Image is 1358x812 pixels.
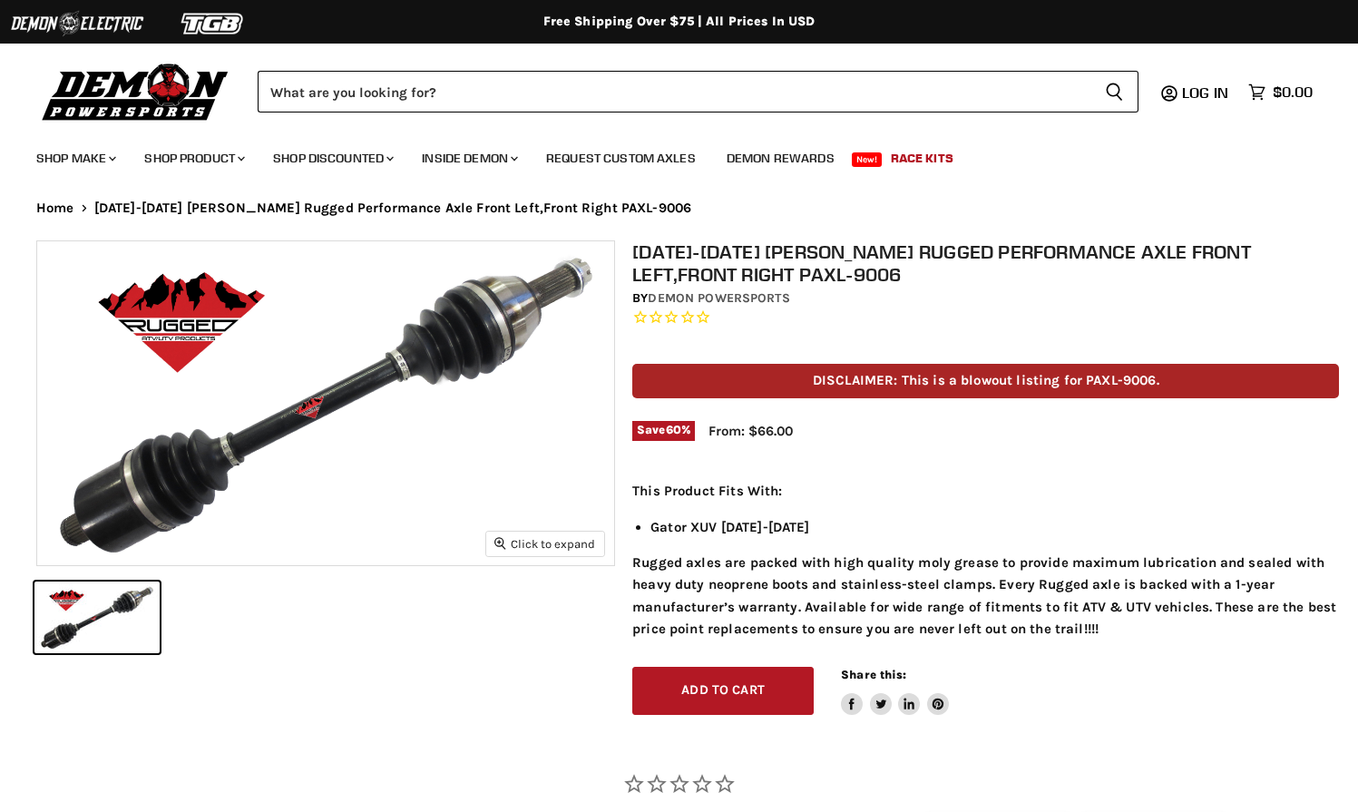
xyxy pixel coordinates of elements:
a: $0.00 [1239,79,1322,105]
a: Inside Demon [408,140,529,177]
input: Search [258,71,1090,113]
form: Product [258,71,1138,113]
li: Gator XUV [DATE]-[DATE] [650,516,1339,538]
a: Home [36,201,74,216]
span: Add to cart [681,682,765,698]
a: Request Custom Axles [532,140,709,177]
img: Demon Electric Logo 2 [9,6,145,41]
span: Click to expand [494,537,595,551]
p: This Product Fits With: [632,480,1339,502]
button: Add to cart [632,667,814,715]
img: 2012-2012 John Deere Rugged Performance Axle Front Left,Front Right PAXL-9006 [37,241,614,565]
a: Race Kits [877,140,967,177]
a: Log in [1174,84,1239,101]
span: [DATE]-[DATE] [PERSON_NAME] Rugged Performance Axle Front Left,Front Right PAXL-9006 [94,201,692,216]
a: Demon Rewards [713,140,848,177]
button: Search [1090,71,1138,113]
img: TGB Logo 2 [145,6,281,41]
button: 2012-2012 John Deere Rugged Performance Axle Front Left,Front Right PAXL-9006 thumbnail [34,582,160,653]
a: Shop Make [23,140,127,177]
div: Rugged axles are packed with high quality moly grease to provide maximum lubrication and sealed w... [632,480,1339,640]
span: Log in [1182,83,1228,102]
span: $0.00 [1273,83,1313,101]
span: New! [852,152,883,167]
span: 60 [666,423,681,436]
a: Shop Product [131,140,256,177]
a: Demon Powersports [648,290,789,306]
p: DISCLAIMER: This is a blowout listing for PAXL-9006. [632,364,1339,397]
div: by [632,289,1339,308]
span: Share this: [841,668,906,681]
span: From: $66.00 [708,423,793,439]
span: Save % [632,421,695,441]
aside: Share this: [841,667,949,715]
span: Rated 0.0 out of 5 stars 0 reviews [632,308,1339,328]
ul: Main menu [23,132,1308,177]
a: Shop Discounted [259,140,405,177]
img: Demon Powersports [36,59,235,123]
button: Click to expand [486,532,604,556]
h1: [DATE]-[DATE] [PERSON_NAME] Rugged Performance Axle Front Left,Front Right PAXL-9006 [632,240,1339,286]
